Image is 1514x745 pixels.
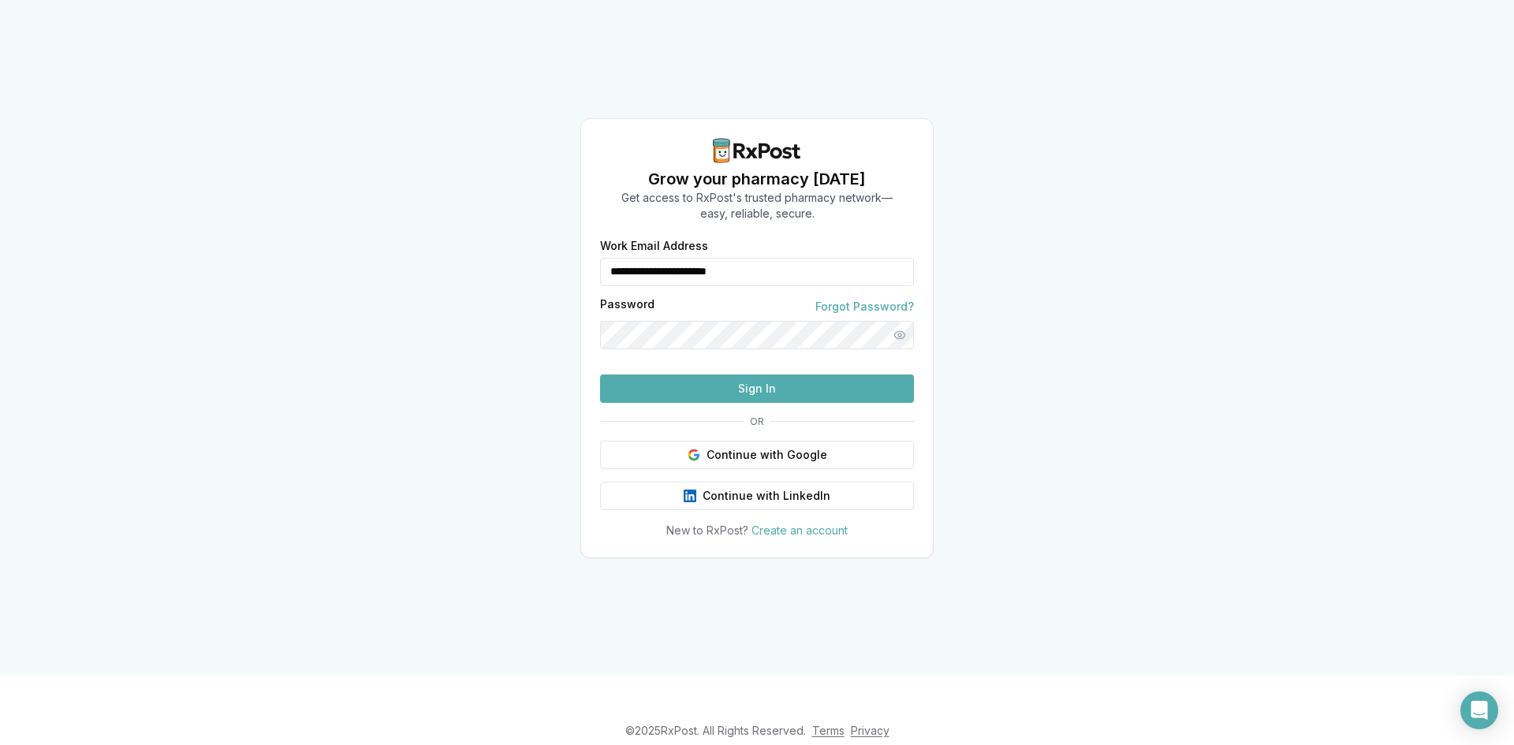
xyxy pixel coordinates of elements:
[600,482,914,510] button: Continue with LinkedIn
[621,168,893,190] h1: Grow your pharmacy [DATE]
[600,441,914,469] button: Continue with Google
[751,523,848,537] a: Create an account
[684,490,696,502] img: LinkedIn
[600,299,654,315] label: Password
[812,724,845,737] a: Terms
[851,724,889,737] a: Privacy
[707,138,807,163] img: RxPost Logo
[886,321,914,349] button: Show password
[600,374,914,403] button: Sign In
[666,523,748,537] span: New to RxPost?
[1460,691,1498,729] div: Open Intercom Messenger
[744,415,770,428] span: OR
[815,299,914,315] a: Forgot Password?
[600,240,914,251] label: Work Email Address
[688,449,700,461] img: Google
[621,190,893,222] p: Get access to RxPost's trusted pharmacy network— easy, reliable, secure.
